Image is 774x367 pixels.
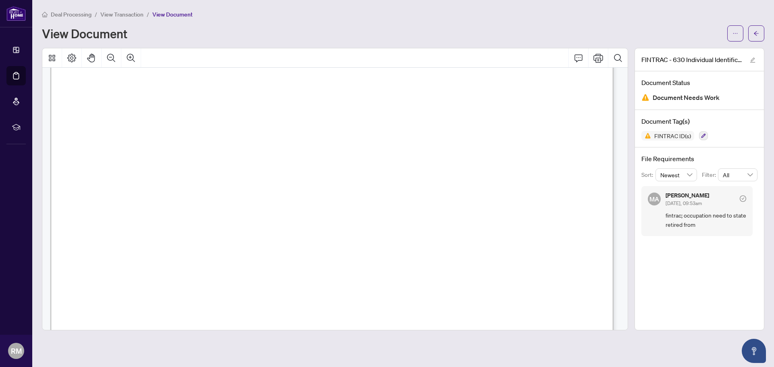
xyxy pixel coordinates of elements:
[641,154,757,164] h4: File Requirements
[641,116,757,126] h4: Document Tag(s)
[641,55,742,64] span: FINTRAC - 630 Individual Identification Record A - PropTx-OREA_[DATE] 14_54_08.pdf
[152,11,193,18] span: View Document
[641,93,649,102] img: Document Status
[42,12,48,17] span: home
[641,170,655,179] p: Sort:
[641,131,651,141] img: Status Icon
[95,10,97,19] li: /
[6,6,26,21] img: logo
[651,133,694,139] span: FINTRAC ID(s)
[11,345,22,357] span: RM
[753,31,759,36] span: arrow-left
[660,169,693,181] span: Newest
[723,169,753,181] span: All
[147,10,149,19] li: /
[732,31,738,36] span: ellipsis
[740,195,746,202] span: check-circle
[51,11,92,18] span: Deal Processing
[100,11,144,18] span: View Transaction
[653,92,720,103] span: Document Needs Work
[666,200,702,206] span: [DATE], 09:53am
[666,211,746,230] span: fintrac; occupation need to state retired from
[641,78,757,87] h4: Document Status
[649,194,659,204] span: MA
[750,57,755,63] span: edit
[666,193,709,198] h5: [PERSON_NAME]
[42,27,127,40] h1: View Document
[702,170,718,179] p: Filter:
[742,339,766,363] button: Open asap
